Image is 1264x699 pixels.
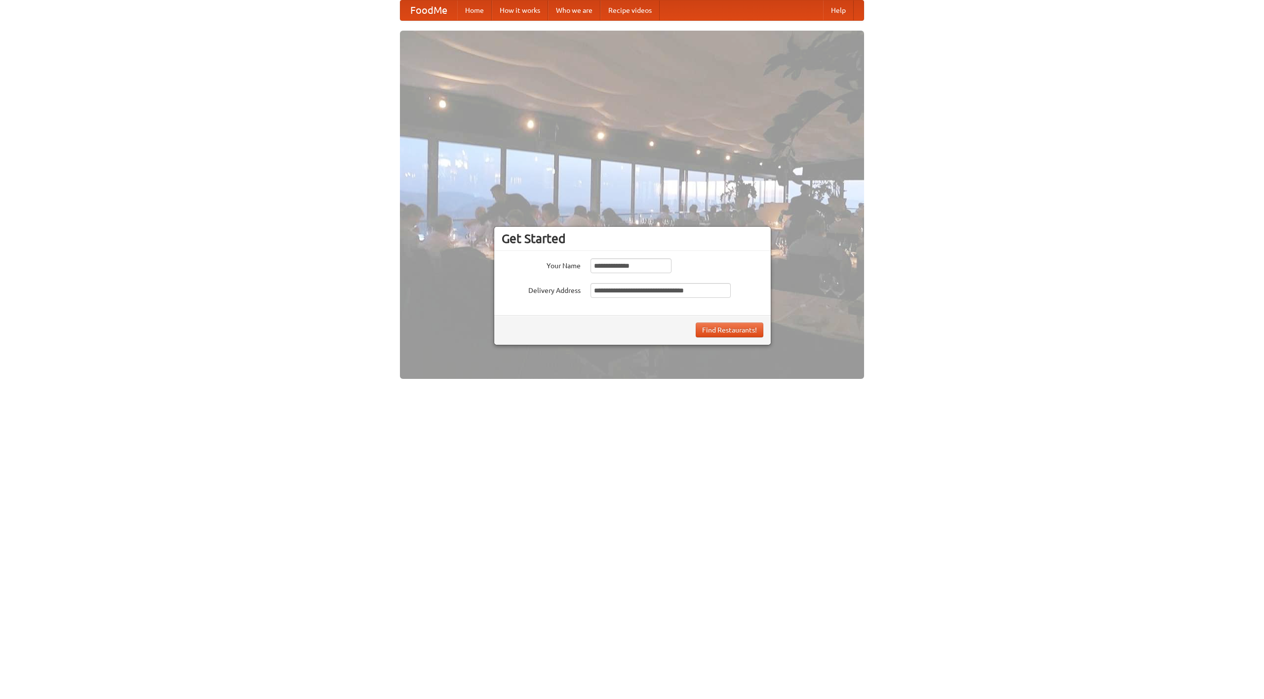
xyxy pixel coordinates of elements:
label: Your Name [502,258,581,271]
a: Who we are [548,0,600,20]
h3: Get Started [502,231,763,246]
a: Home [457,0,492,20]
a: How it works [492,0,548,20]
button: Find Restaurants! [696,323,763,337]
a: Help [823,0,854,20]
label: Delivery Address [502,283,581,295]
a: FoodMe [400,0,457,20]
a: Recipe videos [600,0,660,20]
